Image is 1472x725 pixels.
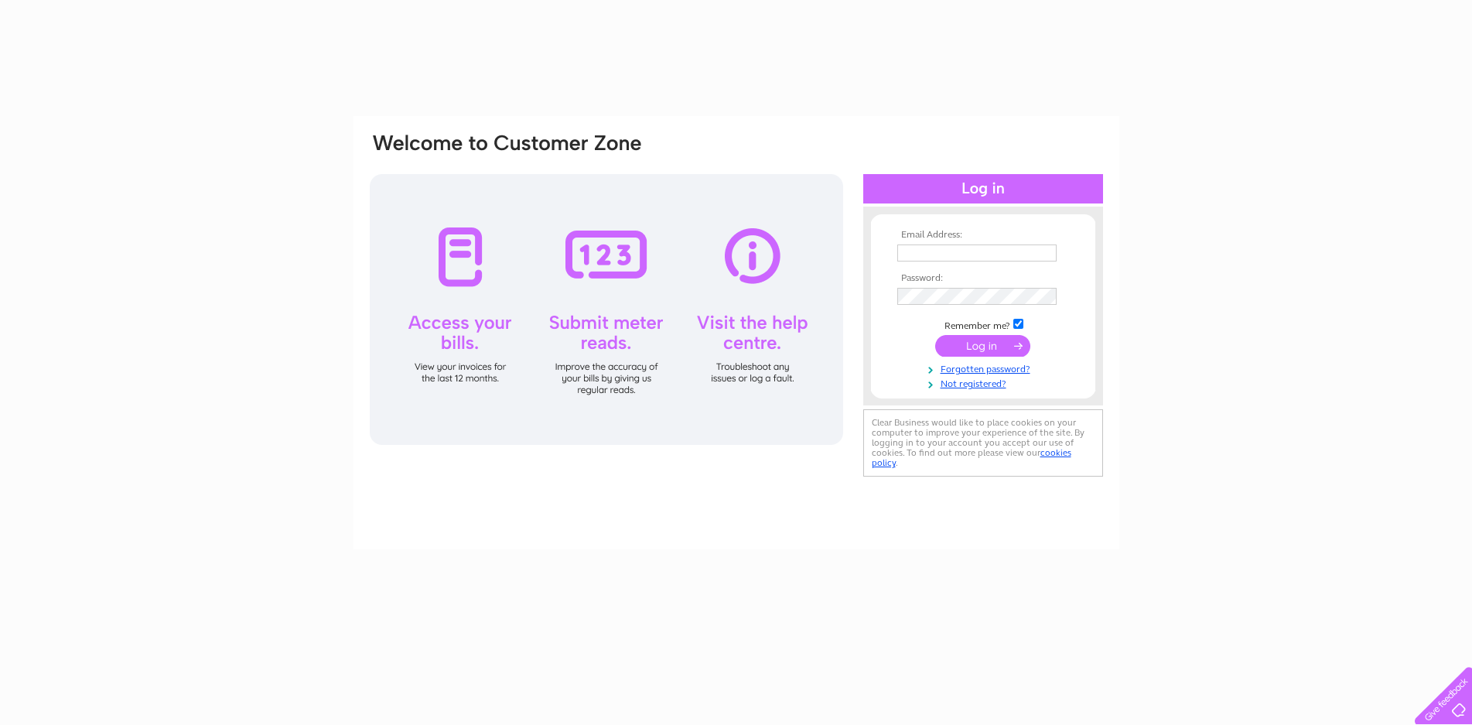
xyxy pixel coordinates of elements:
[863,409,1103,477] div: Clear Business would like to place cookies on your computer to improve your experience of the sit...
[893,230,1073,241] th: Email Address:
[935,335,1030,357] input: Submit
[893,273,1073,284] th: Password:
[897,375,1073,390] a: Not registered?
[897,361,1073,375] a: Forgotten password?
[872,447,1071,468] a: cookies policy
[893,316,1073,332] td: Remember me?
